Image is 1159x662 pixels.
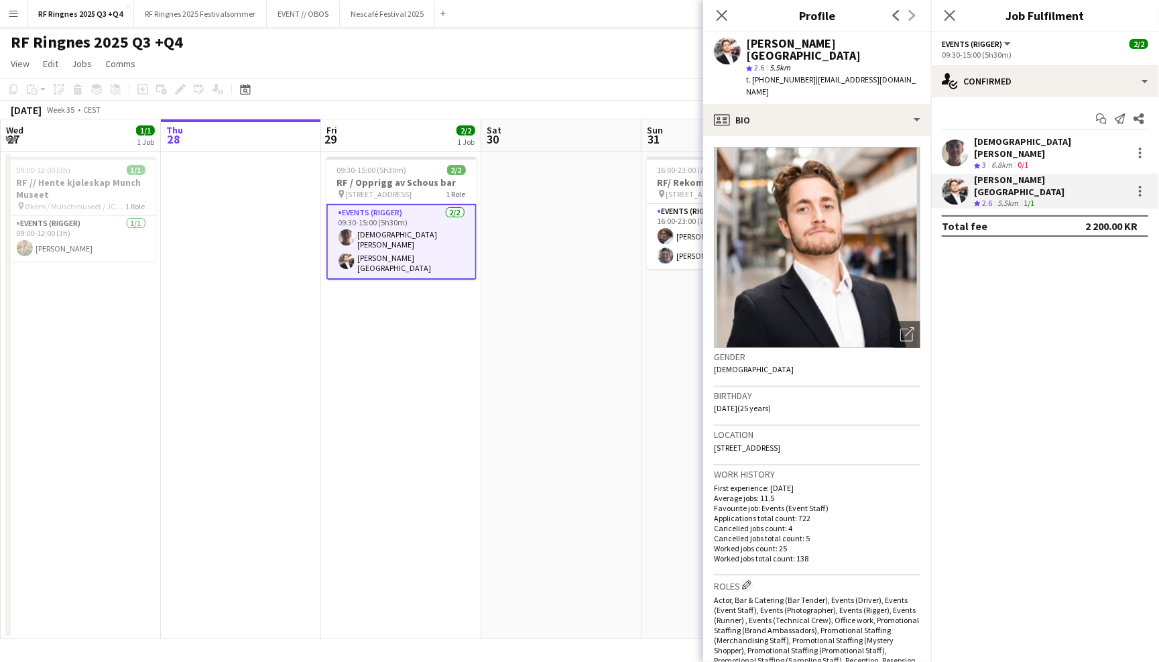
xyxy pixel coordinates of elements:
a: Edit [38,55,64,72]
app-job-card: 16:00-23:00 (7h)2/2RF/ Rekomfesten [STREET_ADDRESS]1 RoleEvents (Rigger)2/216:00-23:00 (7h)[PERSO... [647,157,797,269]
span: 16:00-23:00 (7h) [658,165,712,175]
span: [STREET_ADDRESS] [714,443,780,453]
app-skills-label: 1/1 [1024,198,1034,208]
span: 27 [4,131,23,147]
div: [DEMOGRAPHIC_DATA][PERSON_NAME] [974,135,1127,160]
app-skills-label: 0/1 [1018,160,1028,170]
span: 2/2 [456,125,475,135]
span: 3 [982,160,986,170]
div: 2 200.00 KR [1085,219,1138,233]
span: View [11,58,29,70]
app-card-role: Events (Rigger)1/109:00-12:00 (3h)[PERSON_NAME] [6,216,156,262]
span: t. [PHONE_NUMBER] [746,74,816,85]
div: CEST [83,105,101,115]
p: Cancelled jobs total count: 5 [714,533,920,543]
h3: Roles [714,578,920,592]
span: 2/2 [447,165,466,175]
div: 6.8km [989,160,1015,171]
span: Sun [647,124,663,136]
span: Wed [6,124,23,136]
span: Events (Rigger) [942,39,1002,49]
div: 1 Job [457,137,475,147]
span: 5.5km [767,62,793,72]
div: Total fee [942,219,987,233]
span: [STREET_ADDRESS] [666,189,733,199]
span: Sat [487,124,501,136]
span: Fri [326,124,337,136]
div: 09:30-15:00 (5h30m) [942,50,1148,60]
span: [STREET_ADDRESS] [346,189,412,199]
h3: Profile [703,7,931,24]
span: 1/1 [136,125,155,135]
img: Crew avatar or photo [714,147,920,348]
div: [DATE] [11,103,42,117]
p: Cancelled jobs count: 4 [714,523,920,533]
p: Applications total count: 722 [714,513,920,523]
div: [PERSON_NAME][GEOGRAPHIC_DATA] [746,38,920,62]
span: Økern / Munchmuseet / JCP Lager [25,201,126,211]
p: Worked jobs count: 25 [714,543,920,553]
app-card-role: Events (Rigger)2/209:30-15:00 (5h30m)[DEMOGRAPHIC_DATA][PERSON_NAME][PERSON_NAME][GEOGRAPHIC_DATA] [326,204,477,280]
span: 2.6 [754,62,764,72]
span: 31 [645,131,663,147]
h3: Job Fulfilment [931,7,1159,24]
span: Comms [105,58,135,70]
app-job-card: 09:30-15:00 (5h30m)2/2RF / Opprigg av Schous bar [STREET_ADDRESS]1 RoleEvents (Rigger)2/209:30-15... [326,157,477,280]
span: Thu [166,124,183,136]
div: Bio [703,104,931,136]
button: EVENT // OBOS [267,1,340,27]
h3: Work history [714,468,920,480]
button: RF Ringnes 2025 Q3 +Q4 [27,1,134,27]
div: Confirmed [931,65,1159,97]
a: Comms [100,55,141,72]
span: 09:00-12:00 (3h) [17,165,71,175]
h3: RF / Opprigg av Schous bar [326,176,477,188]
button: Events (Rigger) [942,39,1013,49]
span: [DATE] (25 years) [714,403,771,413]
p: Favourite job: Events (Event Staff) [714,503,920,513]
span: 1 Role [446,189,466,199]
span: 1/1 [127,165,145,175]
span: 30 [485,131,501,147]
h3: RF/ Rekomfesten [647,176,797,188]
a: View [5,55,35,72]
span: 09:30-15:00 (5h30m) [337,165,407,175]
div: [PERSON_NAME][GEOGRAPHIC_DATA] [974,174,1127,198]
a: Jobs [66,55,97,72]
h3: RF // Hente kjøleskap Munch Museet [6,176,156,201]
span: | [EMAIL_ADDRESS][DOMAIN_NAME] [746,74,916,97]
p: Average jobs: 11.5 [714,493,920,503]
span: [DEMOGRAPHIC_DATA] [714,364,794,374]
div: 5.5km [995,198,1021,209]
span: Edit [43,58,58,70]
h3: Birthday [714,390,920,402]
button: RF Ringnes 2025 Festivalsommer [134,1,267,27]
div: 1 Job [137,137,154,147]
span: 1 Role [126,201,145,211]
span: 2/2 [1130,39,1148,49]
span: 29 [324,131,337,147]
app-job-card: 09:00-12:00 (3h)1/1RF // Hente kjøleskap Munch Museet Økern / Munchmuseet / JCP Lager1 RoleEvents... [6,157,156,262]
h3: Gender [714,351,920,363]
button: Nescafé Festival 2025 [340,1,435,27]
p: First experience: [DATE] [714,483,920,493]
app-card-role: Events (Rigger)2/216:00-23:00 (7h)[PERSON_NAME][PERSON_NAME]-Karlsen [647,204,797,269]
span: Week 35 [44,105,78,115]
span: Jobs [72,58,92,70]
h1: RF Ringnes 2025 Q3 +Q4 [11,32,183,52]
h3: Location [714,429,920,441]
p: Worked jobs total count: 138 [714,553,920,563]
div: Open photos pop-in [894,321,920,348]
span: 2.6 [982,198,992,208]
span: 28 [164,131,183,147]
